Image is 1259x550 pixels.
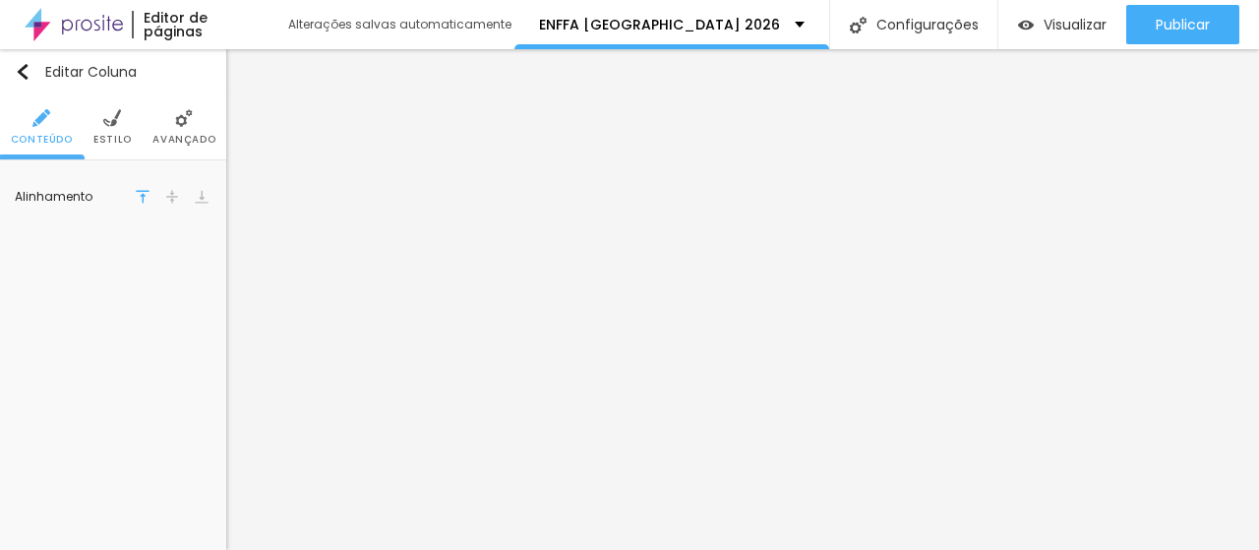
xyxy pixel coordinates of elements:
img: move-down-1.svg [195,190,209,204]
span: Visualizar [1044,17,1107,32]
div: Alterações salvas automaticamente [288,19,514,31]
img: Icone [15,64,30,80]
iframe: Editor [226,49,1259,550]
img: view-1.svg [1018,17,1034,33]
div: Editor de páginas [132,11,270,38]
img: Icone [32,109,50,127]
img: Icone [850,17,867,33]
span: Conteúdo [11,135,73,145]
div: Editar Coluna [15,64,137,80]
img: shrink-vertical-1.svg [165,190,179,204]
button: Publicar [1126,5,1239,44]
span: Estilo [93,135,132,145]
img: Icone [103,109,121,127]
button: Visualizar [998,5,1126,44]
img: Icone [175,109,193,127]
div: Alinhamento [15,191,133,203]
span: Avançado [152,135,215,145]
span: Publicar [1156,17,1210,32]
img: move-up-1.svg [136,190,150,204]
p: ENFFA [GEOGRAPHIC_DATA] 2026 [539,18,780,31]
